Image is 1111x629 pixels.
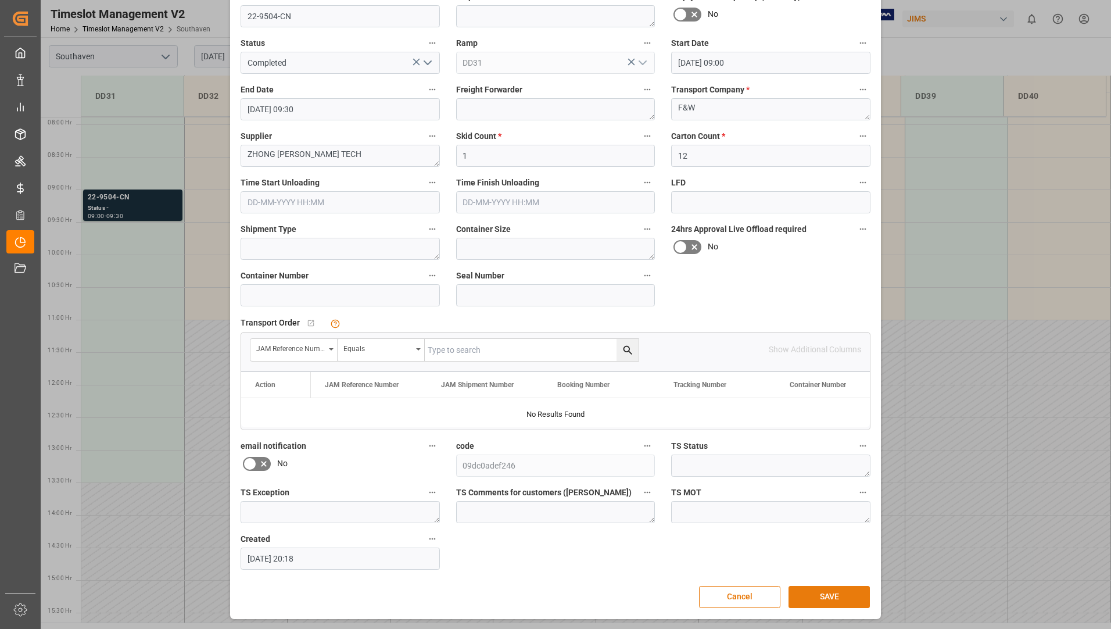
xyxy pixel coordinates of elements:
div: JAM Reference Number [256,341,325,354]
span: Created [241,533,270,545]
button: TS Comments for customers ([PERSON_NAME]) [640,485,655,500]
button: Created [425,531,440,546]
span: email notification [241,440,306,452]
button: Time Start Unloading [425,175,440,190]
button: open menu [338,339,425,361]
span: No [277,458,288,470]
button: email notification [425,438,440,453]
span: Status [241,37,265,49]
button: Transport Company * [855,82,870,97]
span: Start Date [671,37,709,49]
button: Shipment Type [425,221,440,237]
span: End Date [241,84,274,96]
button: Start Date [855,35,870,51]
button: End Date [425,82,440,97]
button: Cancel [699,586,780,608]
span: Container Number [241,270,309,282]
span: Supplier [241,130,272,142]
span: Freight Forwarder [456,84,522,96]
span: Container Number [790,381,846,389]
button: TS Exception [425,485,440,500]
button: open menu [250,339,338,361]
span: code [456,440,474,452]
span: Time Finish Unloading [456,177,539,189]
span: Tracking Number [673,381,726,389]
button: 24hrs Approval Live Offload required [855,221,870,237]
span: TS Exception [241,487,289,499]
button: search button [617,339,639,361]
span: JAM Reference Number [325,381,399,389]
button: open menu [418,54,435,72]
span: TS Comments for customers ([PERSON_NAME]) [456,487,632,499]
button: Freight Forwarder [640,82,655,97]
button: TS Status [855,438,870,453]
button: TS MOT [855,485,870,500]
input: Type to search/select [456,52,655,74]
input: DD-MM-YYYY HH:MM [671,52,870,74]
span: Transport Order [241,317,300,329]
span: Shipment Type [241,223,296,235]
span: No [708,241,718,253]
input: DD-MM-YYYY HH:MM [241,191,440,213]
input: DD-MM-YYYY HH:MM [241,98,440,120]
div: Equals [343,341,412,354]
span: Booking Number [557,381,610,389]
span: TS MOT [671,487,701,499]
button: Supplier [425,128,440,144]
span: Carton Count [671,130,725,142]
span: LFD [671,177,686,189]
button: Container Number [425,268,440,283]
span: Ramp [456,37,478,49]
span: JAM Shipment Number [441,381,514,389]
button: Status [425,35,440,51]
textarea: F&W [671,98,870,120]
input: Type to search/select [241,52,440,74]
button: Seal Number [640,268,655,283]
span: Seal Number [456,270,504,282]
input: DD-MM-YYYY HH:MM [456,191,655,213]
button: Skid Count * [640,128,655,144]
button: open menu [633,54,651,72]
button: Carton Count * [855,128,870,144]
span: No [708,8,718,20]
span: Skid Count [456,130,501,142]
input: Type to search [425,339,639,361]
button: code [640,438,655,453]
button: Ramp [640,35,655,51]
textarea: ZHONG [PERSON_NAME] TECH [241,145,440,167]
span: Container Size [456,223,511,235]
input: DD-MM-YYYY HH:MM [241,548,440,570]
button: Container Size [640,221,655,237]
button: LFD [855,175,870,190]
span: Time Start Unloading [241,177,320,189]
span: Transport Company [671,84,750,96]
span: TS Status [671,440,708,452]
div: Action [255,381,275,389]
button: Time Finish Unloading [640,175,655,190]
span: 24hrs Approval Live Offload required [671,223,807,235]
button: SAVE [789,586,870,608]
